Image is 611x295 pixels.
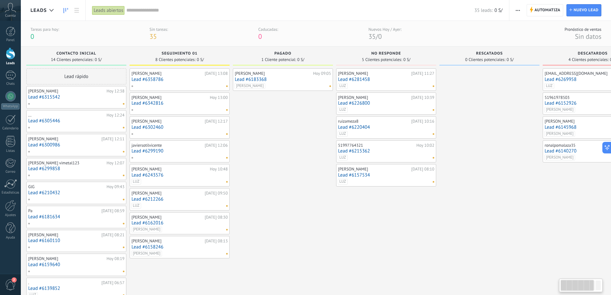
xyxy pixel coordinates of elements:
div: GlG [28,184,105,189]
a: Lead #6358786 [132,77,228,82]
span: No hay nada asignado [433,157,434,159]
a: Lead #6210432 [28,190,124,195]
a: Lead #6300986 [28,142,124,148]
a: Lead #6159640 [28,262,124,267]
div: [PERSON_NAME] [132,119,203,124]
span: No hay nada asignado [226,109,228,111]
div: Estadísticas [1,191,20,195]
div: [DATE] 08:10 [411,167,434,172]
div: javiersotilvicente [132,143,203,148]
span: DESCATARDOS [578,51,608,56]
span: Cuenta [5,14,16,18]
div: [PERSON_NAME] [338,71,410,76]
div: [DATE] 10:16 [411,119,434,124]
span: 35 leads: [474,7,493,13]
div: ... [28,113,105,118]
span: 4 Clientes potenciales: [568,58,608,62]
div: Hoy 13:00 [210,95,228,100]
span: No hay nada asignado [433,133,434,135]
span: 0 S/ [494,7,502,13]
span: No hay nada asignado [123,223,124,224]
span: PAGADO [275,51,292,56]
div: Hoy 09:43 [106,184,124,189]
a: Lead #6299190 [132,148,228,154]
span: No hay nada asignado [123,271,124,272]
span: 5 Clientes potenciales: [362,58,402,62]
span: Leads [30,7,47,13]
span: 0 [378,32,382,41]
div: [DATE] 12:06 [205,143,228,148]
span: 0 S/ [507,58,514,62]
span: SEGUIMIENTO 01 [162,51,198,56]
div: Hoy 10:48 [210,167,228,172]
span: No hay nada asignado [433,109,434,111]
div: RESCATADOS [443,51,536,57]
span: LUZ [338,107,348,113]
div: [PERSON_NAME] vimetal123 [28,161,105,166]
div: 51997764321 [338,143,415,148]
a: Lead #6305446 [28,118,124,124]
div: Pa [28,208,100,213]
span: No hay nada asignado [123,103,124,105]
span: 0 [258,32,262,41]
span: 14 Clientes potenciales: [51,58,93,62]
span: No hay nada asignado [123,175,124,176]
span: No hay nada asignado [226,229,228,230]
a: Lead #6243576 [132,172,228,178]
span: Automatiza [534,4,560,16]
span: 1 Cliente potencial: [261,58,296,62]
div: [PERSON_NAME] [338,95,410,100]
span: No hay nada asignado [226,133,228,135]
span: 35 [149,32,157,41]
div: [PERSON_NAME] [28,89,105,94]
span: 0 S/ [297,58,304,62]
span: No hay nada asignado [226,253,228,255]
span: LUZ [338,179,348,185]
div: [DATE] 08:21 [101,232,124,238]
span: [PERSON_NAME] [544,155,575,161]
a: Lead #6157534 [338,172,434,178]
span: No hay nada asignado [123,247,124,248]
div: [PERSON_NAME] [132,95,208,100]
span: LUZ [131,179,141,185]
div: SEGUIMIENTO 01 [133,51,226,57]
div: [PERSON_NAME] [132,71,203,76]
a: Lead #6139852 [28,286,124,291]
a: Lead #6160110 [28,238,124,243]
a: Lead #6181634 [28,214,124,220]
div: Leads abiertos [92,6,125,15]
div: [DATE] 12:11 [101,136,124,142]
div: Pronóstico de ventas [564,27,601,32]
span: No hay nada asignado [123,199,124,200]
div: [PERSON_NAME] [28,256,105,261]
div: [DATE] 11:27 [411,71,434,76]
span: No hay nada asignado [226,205,228,207]
div: [PERSON_NAME] [28,136,100,142]
div: Contacto inicial [30,51,123,57]
div: Ayuda [1,236,20,240]
div: [PERSON_NAME] [132,215,203,220]
a: Lead #6162016 [132,220,228,226]
span: 35 [369,32,376,41]
a: Lead #6302460 [132,125,228,130]
div: Chats [1,82,20,86]
span: LUZ [131,203,141,209]
span: 0 S/ [197,58,204,62]
span: No hay nada asignado [433,181,434,183]
span: [PERSON_NAME] [131,251,162,256]
div: [PERSON_NAME] [235,71,311,76]
span: No hay nada asignado [123,127,124,128]
div: [DATE] 09:50 [205,191,228,196]
div: Lead rápido [26,68,126,84]
a: Automatiza [527,4,563,16]
div: [DATE] 10:39 [411,95,434,100]
a: Lead #6281458 [338,77,434,82]
a: Lead #6158246 [132,244,228,250]
div: Calendario [1,126,20,131]
span: LUZ [338,131,348,137]
span: LUZ [338,83,348,89]
span: No hay nada asignado [226,181,228,183]
div: Hoy 12:07 [106,161,124,166]
div: Panel [1,38,20,42]
a: Lead #6215362 [338,148,434,154]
